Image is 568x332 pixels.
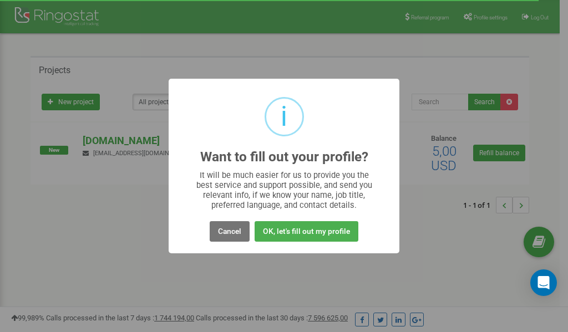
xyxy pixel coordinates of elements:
[255,221,358,242] button: OK, let's fill out my profile
[210,221,250,242] button: Cancel
[530,269,557,296] div: Open Intercom Messenger
[191,170,378,210] div: It will be much easier for us to provide you the best service and support possible, and send you ...
[281,99,287,135] div: i
[200,150,368,165] h2: Want to fill out your profile?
